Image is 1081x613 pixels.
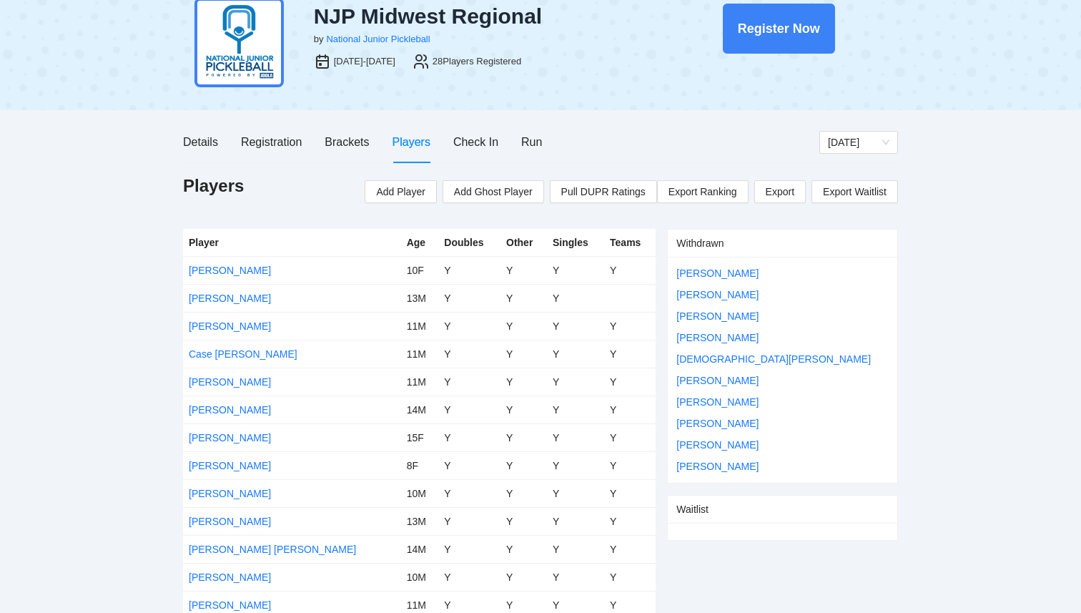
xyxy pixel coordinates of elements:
[407,235,433,250] div: Age
[547,479,604,507] td: Y
[500,479,547,507] td: Y
[754,180,806,203] a: Export
[547,256,604,284] td: Y
[401,256,439,284] td: 10F
[500,368,547,396] td: Y
[500,535,547,563] td: Y
[547,563,604,591] td: Y
[547,284,604,312] td: Y
[189,488,271,499] a: [PERSON_NAME]
[438,340,500,368] td: Y
[444,235,495,250] div: Doubles
[189,544,356,555] a: [PERSON_NAME] [PERSON_NAME]
[438,284,500,312] td: Y
[401,451,439,479] td: 8F
[189,572,271,583] a: [PERSON_NAME]
[676,461,759,472] a: [PERSON_NAME]
[401,423,439,451] td: 15F
[438,563,500,591] td: Y
[676,289,759,300] a: [PERSON_NAME]
[433,54,521,69] div: 28 Players Registered
[500,507,547,535] td: Y
[401,535,439,563] td: 14M
[189,460,271,471] a: [PERSON_NAME]
[547,396,604,423] td: Y
[676,268,759,279] a: [PERSON_NAME]
[183,133,218,151] div: Details
[438,423,500,451] td: Y
[189,432,271,443] a: [PERSON_NAME]
[401,507,439,535] td: 13M
[547,312,604,340] td: Y
[604,312,656,340] td: Y
[547,451,604,479] td: Y
[676,439,759,451] a: [PERSON_NAME]
[500,563,547,591] td: Y
[438,396,500,423] td: Y
[241,133,302,151] div: Registration
[604,256,656,284] td: Y
[547,340,604,368] td: Y
[189,293,271,304] a: [PERSON_NAME]
[723,4,835,54] button: Register Now
[657,180,749,203] a: Export Ranking
[604,340,656,368] td: Y
[401,479,439,507] td: 10M
[668,181,737,202] span: Export Ranking
[401,368,439,396] td: 11M
[438,535,500,563] td: Y
[453,133,498,151] div: Check In
[604,423,656,451] td: Y
[547,507,604,535] td: Y
[393,133,430,151] div: Players
[401,396,439,423] td: 14M
[766,181,794,202] span: Export
[189,404,271,416] a: [PERSON_NAME]
[547,423,604,451] td: Y
[604,479,656,507] td: Y
[604,563,656,591] td: Y
[676,375,759,386] a: [PERSON_NAME]
[326,34,430,44] a: National Junior Pickleball
[610,235,650,250] div: Teams
[325,133,369,151] div: Brackets
[438,256,500,284] td: Y
[189,320,271,332] a: [PERSON_NAME]
[183,175,244,197] h1: Players
[401,563,439,591] td: 10M
[314,32,324,46] div: by
[676,496,889,523] div: Waitlist
[500,312,547,340] td: Y
[438,368,500,396] td: Y
[561,184,646,200] span: Pull DUPR Ratings
[401,284,439,312] td: 13M
[314,4,648,29] div: NJP Midwest Regional
[500,451,547,479] td: Y
[823,181,887,202] span: Export Waitlist
[189,235,395,250] div: Player
[521,133,542,151] div: Run
[676,230,889,257] div: Withdrawn
[500,256,547,284] td: Y
[604,396,656,423] td: Y
[547,368,604,396] td: Y
[438,479,500,507] td: Y
[189,516,271,527] a: [PERSON_NAME]
[438,312,500,340] td: Y
[604,451,656,479] td: Y
[189,599,271,611] a: [PERSON_NAME]
[828,132,889,153] span: Thursday
[506,235,541,250] div: Other
[604,535,656,563] td: Y
[334,54,395,69] div: [DATE]-[DATE]
[189,348,297,360] a: Case [PERSON_NAME]
[365,180,436,203] button: Add Player
[189,265,271,276] a: [PERSON_NAME]
[438,451,500,479] td: Y
[500,396,547,423] td: Y
[676,396,759,408] a: [PERSON_NAME]
[550,180,657,203] button: Pull DUPR Ratings
[401,312,439,340] td: 11M
[811,180,898,203] a: Export Waitlist
[454,184,533,200] span: Add Ghost Player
